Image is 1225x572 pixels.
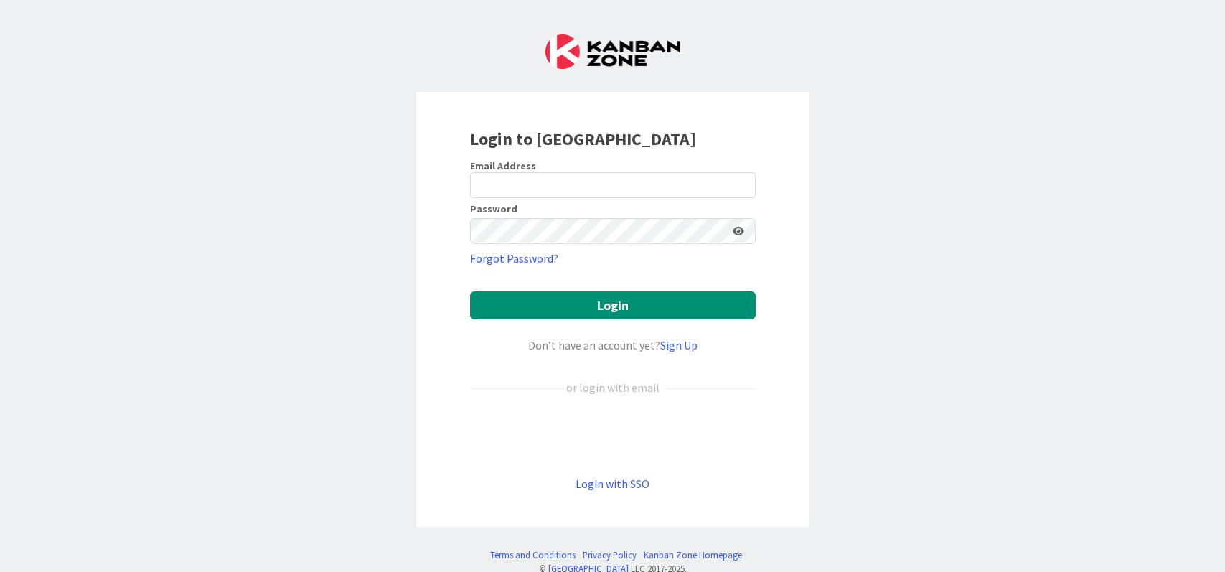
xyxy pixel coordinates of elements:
[470,337,756,354] div: Don’t have an account yet?
[470,291,756,319] button: Login
[463,420,763,451] iframe: Knop Inloggen met Google
[470,204,517,214] label: Password
[545,34,680,69] img: Kanban Zone
[490,548,576,562] a: Terms and Conditions
[644,548,742,562] a: Kanban Zone Homepage
[576,477,649,491] a: Login with SSO
[660,338,698,352] a: Sign Up
[470,128,696,150] b: Login to [GEOGRAPHIC_DATA]
[583,548,637,562] a: Privacy Policy
[563,379,663,396] div: or login with email
[470,159,536,172] label: Email Address
[470,250,558,267] a: Forgot Password?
